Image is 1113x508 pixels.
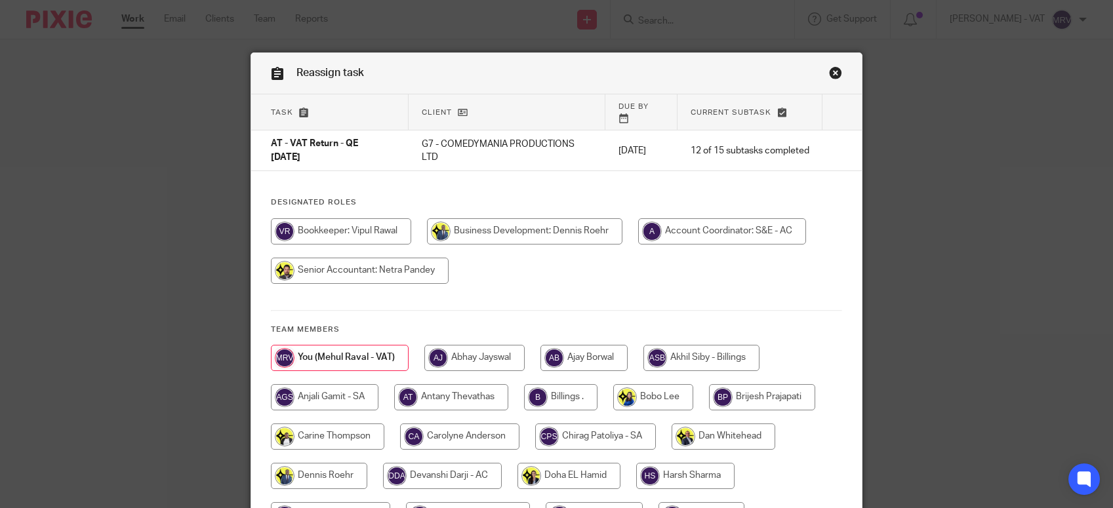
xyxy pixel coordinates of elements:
span: Due by [618,103,649,110]
td: 12 of 15 subtasks completed [678,130,822,171]
span: Client [422,109,452,116]
span: Reassign task [296,68,364,78]
p: G7 - COMEDYMANIA PRODUCTIONS LTD [422,138,592,165]
span: Task [271,109,293,116]
h4: Designated Roles [271,197,842,208]
a: Close this dialog window [829,66,842,84]
span: AT - VAT Return - QE [DATE] [271,140,358,163]
p: [DATE] [618,144,664,157]
h4: Team members [271,324,842,335]
span: Current subtask [691,109,771,116]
